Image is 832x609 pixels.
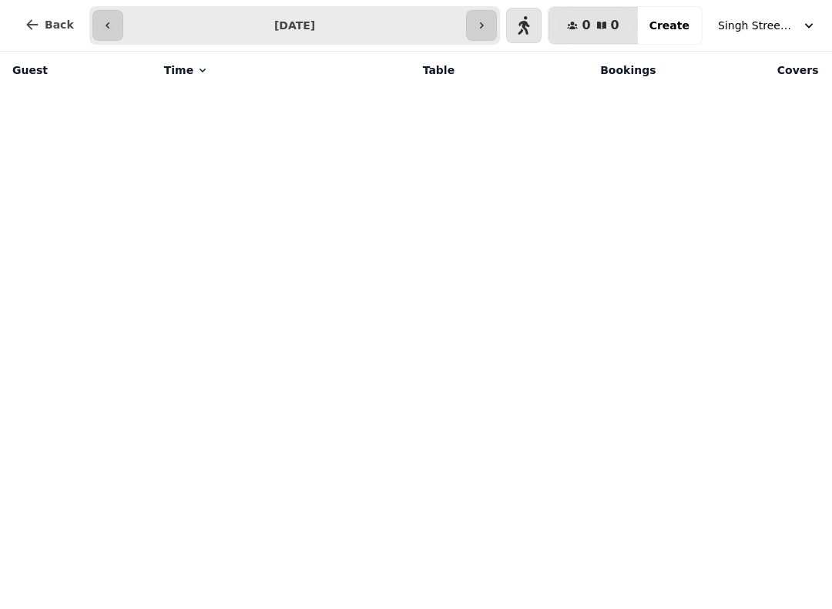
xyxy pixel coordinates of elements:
[718,18,795,33] span: Singh Street Bruntsfield
[327,52,464,89] th: Table
[464,52,665,89] th: Bookings
[611,19,619,32] span: 0
[649,20,689,31] span: Create
[12,6,86,43] button: Back
[45,19,74,30] span: Back
[637,7,702,44] button: Create
[164,62,209,78] button: Time
[666,52,828,89] th: Covers
[709,12,826,39] button: Singh Street Bruntsfield
[164,62,193,78] span: Time
[549,7,637,44] button: 00
[582,19,590,32] span: 0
